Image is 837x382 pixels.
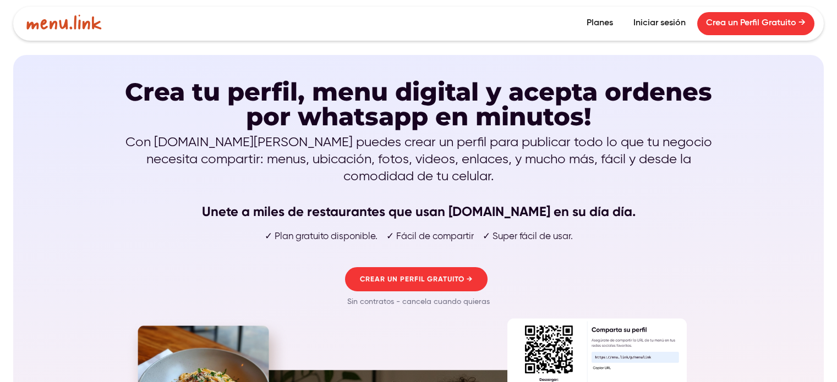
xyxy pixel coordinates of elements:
[122,79,716,129] h1: Crea tu perfil, menu digital y acepta ordenes por whatsapp en minutos!
[122,134,716,221] p: Con [DOMAIN_NAME][PERSON_NAME] puedes crear un perfil para publicar todo lo que tu negocio necesi...
[625,12,694,35] a: Iniciar sesión
[343,291,494,312] p: Sin contratos - cancela cuando quieras
[386,231,474,243] p: ✓ Fácil de compartir
[578,12,622,35] a: Planes
[483,231,573,243] p: ✓ Super fácil de usar.
[697,12,814,35] a: Crea un Perfil Gratuito →
[202,203,636,219] strong: Unete a miles de restaurantes que usan [DOMAIN_NAME] en su día día.
[265,231,378,243] p: ✓ Plan gratuito disponible.
[345,267,488,291] a: CREAR UN PERFIL GRATUITO →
